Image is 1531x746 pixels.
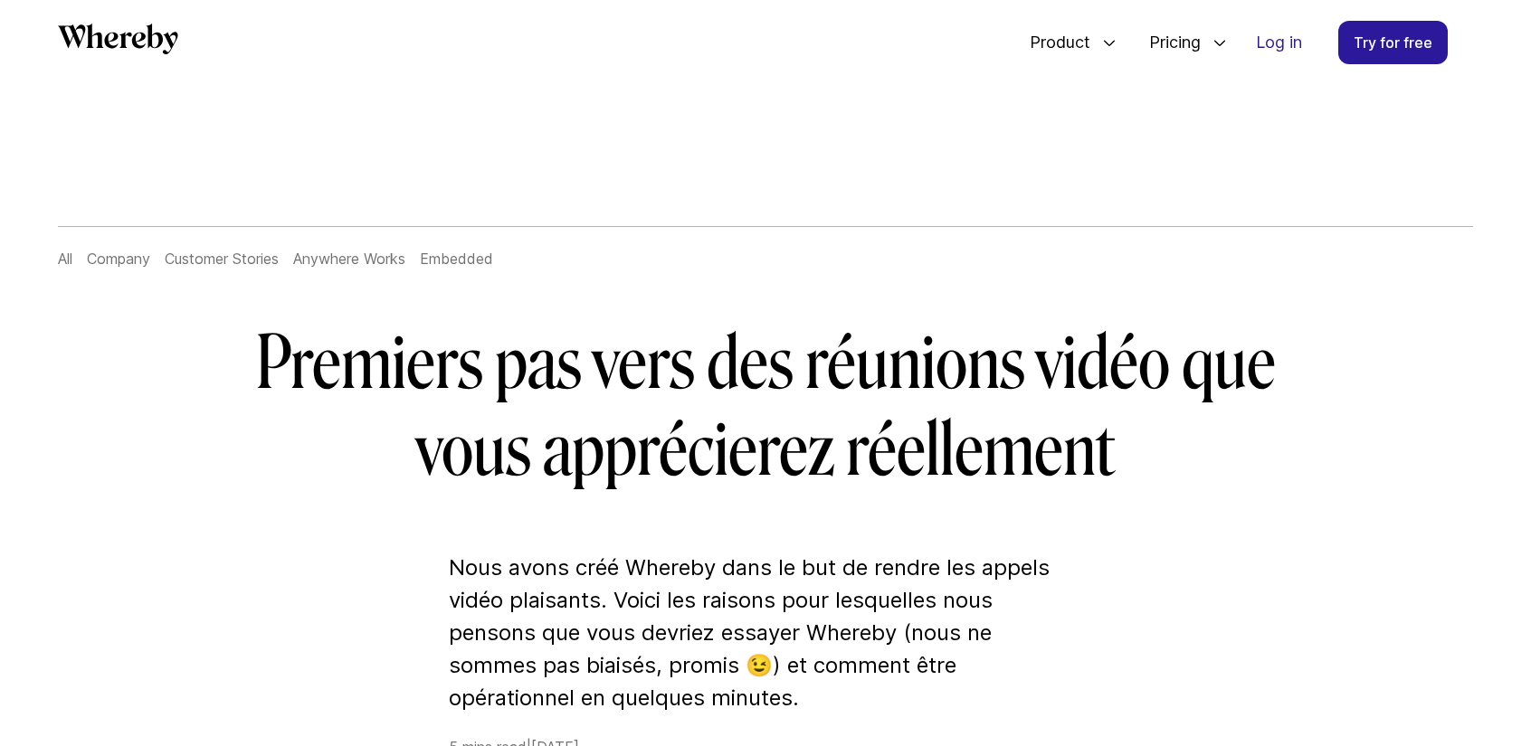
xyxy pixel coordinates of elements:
[420,250,493,268] a: Embedded
[58,250,72,268] a: All
[244,320,1287,494] h1: Premiers pas vers des réunions vidéo que vous apprécierez réellement
[1338,21,1448,64] a: Try for free
[58,24,178,54] svg: Whereby
[449,552,1082,714] p: Nous avons créé Whereby dans le but de rendre les appels vidéo plaisants. Voici les raisons pour ...
[1131,13,1205,72] span: Pricing
[87,250,150,268] a: Company
[165,250,279,268] a: Customer Stories
[58,24,178,61] a: Whereby
[1241,22,1317,63] a: Log in
[293,250,405,268] a: Anywhere Works
[1012,13,1095,72] span: Product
